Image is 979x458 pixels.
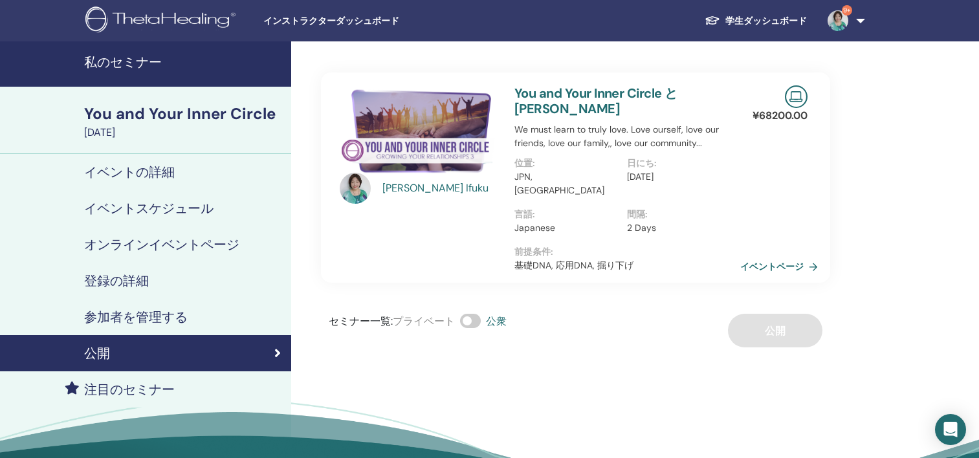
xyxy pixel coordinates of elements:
[84,309,188,325] h4: 参加者を管理する
[329,314,393,328] span: セミナー一覧 :
[84,273,149,289] h4: 登録の詳細
[514,157,619,170] p: 位置 :
[514,245,740,259] p: 前提条件 :
[935,414,966,445] div: Open Intercom Messenger
[263,14,457,28] span: インストラクターダッシュボード
[84,237,239,252] h4: オンラインイベントページ
[393,314,455,328] span: プライベート
[84,54,283,70] h4: 私のセミナー
[514,123,740,150] p: We must learn to truly love. Love ourself, love our friends, love our family,, love our community...
[514,208,619,221] p: 言語 :
[514,170,619,197] p: JPN, [GEOGRAPHIC_DATA]
[340,173,371,204] img: default.jpg
[514,259,740,272] p: 基礎DNA, 応用DNA, 掘り下げ
[785,85,808,108] img: Live Online Seminar
[694,9,817,33] a: 学生ダッシュボード
[828,10,848,31] img: default.jpg
[84,103,283,125] div: You and Your Inner Circle
[382,180,502,196] a: [PERSON_NAME] Ifuku
[514,85,677,117] a: You and Your Inner Circle と [PERSON_NAME]
[486,314,507,328] span: 公衆
[627,221,732,235] p: 2 Days
[84,125,283,140] div: [DATE]
[85,6,240,36] img: logo.png
[84,382,175,397] h4: 注目のセミナー
[740,257,823,276] a: イベントページ
[84,345,110,361] h4: 公開
[705,15,720,26] img: graduation-cap-white.svg
[340,85,499,177] img: You and Your Inner Circle
[514,221,619,235] p: Japanese
[627,208,732,221] p: 間隔 :
[627,157,732,170] p: 日にち :
[84,164,175,180] h4: イベントの詳細
[84,201,214,216] h4: イベントスケジュール
[627,170,732,184] p: [DATE]
[76,103,291,140] a: You and Your Inner Circle[DATE]
[753,108,808,124] p: ¥ 68200.00
[842,5,852,16] span: 9+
